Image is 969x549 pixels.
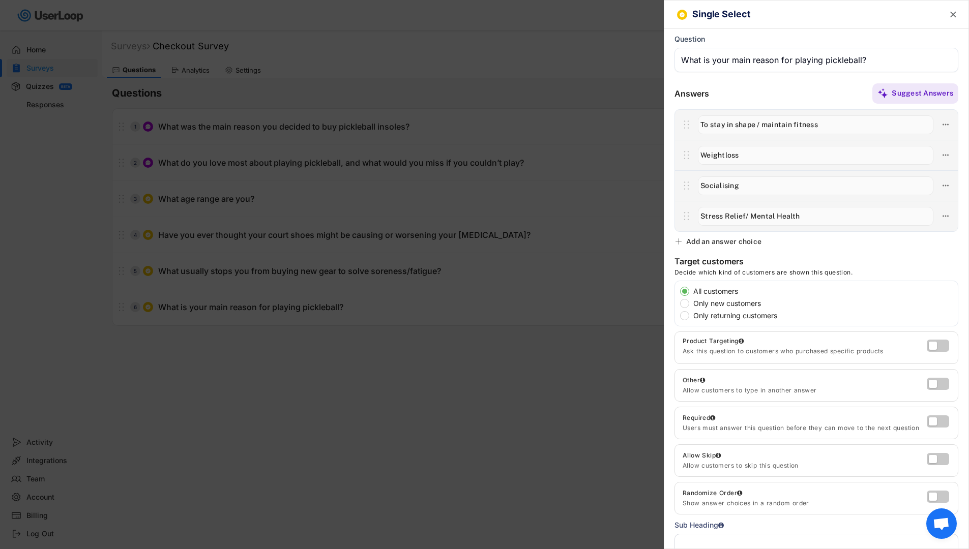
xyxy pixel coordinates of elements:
div: Target customers [674,256,744,268]
div: Answers [674,88,709,99]
div: Allow Skip [683,451,721,460]
img: CircleTickMinorWhite.svg [679,12,685,18]
div: Required [683,414,716,422]
button:  [948,10,958,20]
div: Suggest Answers [892,88,953,98]
input: Socialising [698,176,933,195]
div: Add an answer choice [686,237,761,246]
h6: Single Select [692,9,927,20]
div: Open chat [926,508,957,539]
input: To stay in shape / maintain fitness [698,115,933,134]
div: Ask this question to customers who purchased specific products [683,347,927,355]
div: Allow customers to skip this question [683,462,927,470]
div: Question [674,35,705,44]
img: MagicMajor%20%28Purple%29.svg [877,88,888,99]
label: All customers [690,288,958,295]
text:  [950,9,956,20]
input: Weightloss [698,146,933,165]
div: Sub Heading [674,520,724,531]
div: Users must answer this question before they can move to the next question [683,424,927,432]
div: Other [683,376,927,384]
div: Product Targeting [683,337,927,345]
label: Only new customers [690,300,958,307]
div: Allow customers to type in another answer [683,386,927,394]
input: Type your question here... [674,48,958,72]
label: Only returning customers [690,312,958,319]
div: Show answer choices in a random order [683,499,924,507]
div: Randomize Order [683,489,742,497]
div: Decide which kind of customers are shown this question. [674,268,853,281]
